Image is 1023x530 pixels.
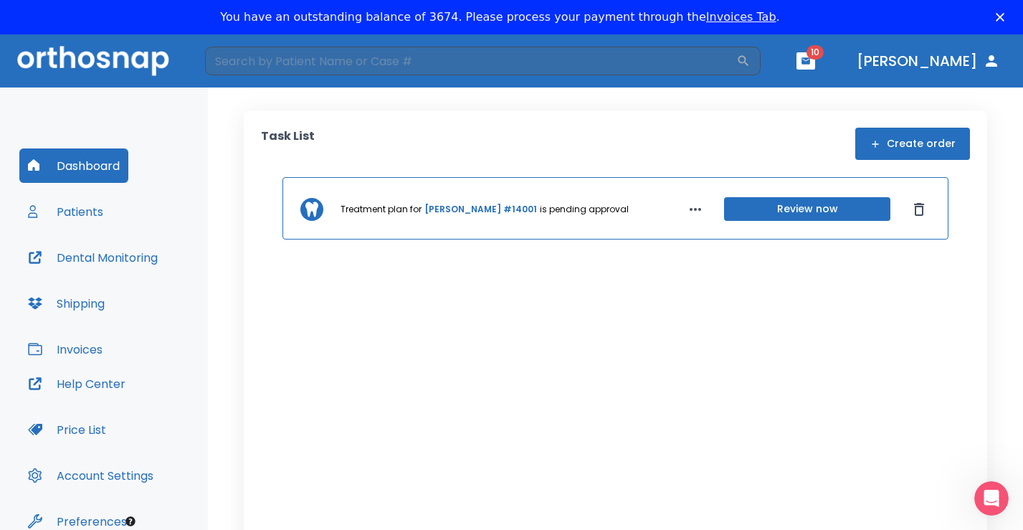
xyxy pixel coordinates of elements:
iframe: Intercom live chat [974,481,1009,516]
a: Invoices Tab [706,10,776,24]
button: Review now [724,197,890,221]
p: is pending approval [540,203,629,216]
button: Dismiss [908,198,931,221]
button: Account Settings [19,458,162,493]
div: You have an outstanding balance of 3674. Please process your payment through the . [220,10,779,24]
button: Invoices [19,332,111,366]
div: Close [996,13,1010,22]
input: Search by Patient Name or Case # [205,47,736,75]
p: Task List [261,128,315,160]
button: Help Center [19,366,134,401]
button: Shipping [19,286,113,321]
button: Patients [19,194,112,229]
img: Orthosnap [17,46,169,75]
button: Price List [19,412,115,447]
button: Dashboard [19,148,128,183]
button: [PERSON_NAME] [851,48,1006,74]
p: Treatment plan for [341,203,422,216]
button: Create order [855,128,970,160]
div: Tooltip anchor [124,515,137,528]
button: Dental Monitoring [19,240,166,275]
span: 10 [806,45,824,60]
a: [PERSON_NAME] #14001 [424,203,537,216]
